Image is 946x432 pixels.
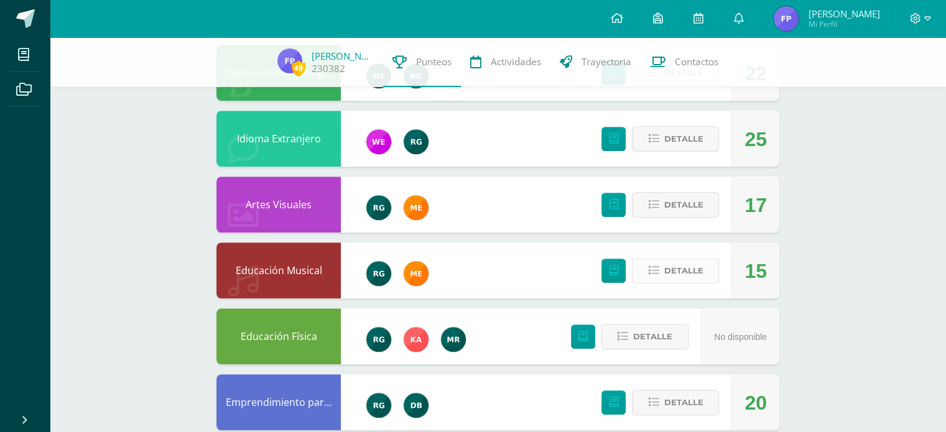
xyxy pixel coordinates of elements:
img: 2ce8b78723d74065a2fbc9da14b79a38.png [404,393,429,418]
img: 8c5e9009d7ac1927ca83db190ae0c641.png [366,129,391,154]
span: Mi Perfil [808,19,879,29]
button: Detalle [632,126,719,152]
span: Detalle [664,391,703,414]
a: Actividades [461,37,550,87]
img: dcbde16094ad5605c855cf189b900fc8.png [441,327,466,352]
div: 20 [744,375,767,431]
span: Contactos [675,55,718,68]
div: Artes Visuales [216,177,341,232]
a: 230382 [312,62,345,75]
div: Educación Musical [216,242,341,298]
img: bd5c7d90de01a998aac2bc4ae78bdcd9.png [404,261,429,286]
span: Trayectoria [582,55,631,68]
div: 25 [744,111,767,167]
img: bd5c7d90de01a998aac2bc4ae78bdcd9.png [404,195,429,220]
img: 443b81e684e3d26d9113ed309aa31e06.png [277,48,302,73]
div: Emprendimiento para la Productividad [216,374,341,430]
button: Detalle [632,390,719,415]
img: 24ef3269677dd7dd963c57b86ff4a022.png [366,393,391,418]
a: Contactos [641,37,728,87]
div: Idioma Extranjero [216,111,341,167]
img: 24ef3269677dd7dd963c57b86ff4a022.png [366,261,391,286]
span: Actividades [491,55,541,68]
span: Detalle [664,193,703,216]
span: No disponible [714,332,767,342]
div: 17 [744,177,767,233]
a: Trayectoria [550,37,641,87]
div: 15 [744,243,767,299]
span: Detalle [664,259,703,282]
img: 24ef3269677dd7dd963c57b86ff4a022.png [404,129,429,154]
span: 49 [292,60,305,76]
button: Detalle [601,324,689,349]
span: Detalle [664,127,703,150]
a: [PERSON_NAME] [312,50,374,62]
button: Detalle [632,258,719,283]
a: Punteos [383,37,461,87]
img: 760639804b77a624a8a153f578963b33.png [404,327,429,352]
div: Educación Física [216,308,341,364]
button: Detalle [632,192,719,218]
img: 443b81e684e3d26d9113ed309aa31e06.png [774,6,799,31]
span: Punteos [416,55,452,68]
img: 24ef3269677dd7dd963c57b86ff4a022.png [366,327,391,352]
span: Detalle [633,325,672,348]
span: [PERSON_NAME] [808,7,879,20]
img: 24ef3269677dd7dd963c57b86ff4a022.png [366,195,391,220]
